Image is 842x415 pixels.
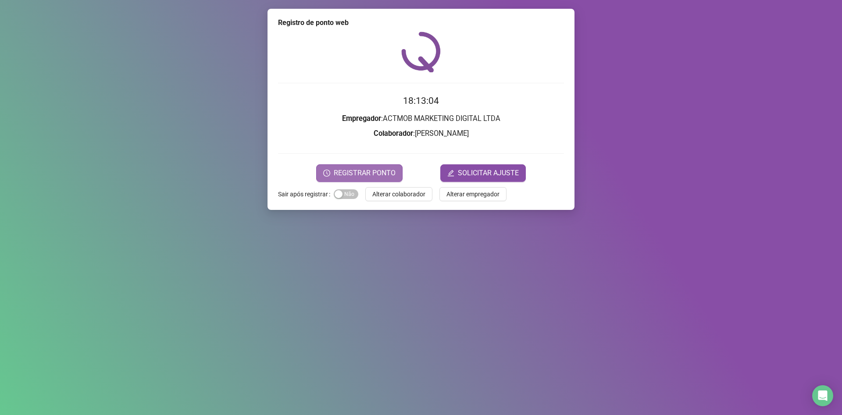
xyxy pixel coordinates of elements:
strong: Colaborador [374,129,413,138]
img: QRPoint [401,32,441,72]
button: Alterar empregador [439,187,507,201]
time: 18:13:04 [403,96,439,106]
span: edit [447,170,454,177]
button: editSOLICITAR AJUSTE [440,164,526,182]
span: clock-circle [323,170,330,177]
span: Alterar colaborador [372,189,425,199]
span: Alterar empregador [446,189,499,199]
div: Registro de ponto web [278,18,564,28]
label: Sair após registrar [278,187,334,201]
button: Alterar colaborador [365,187,432,201]
div: Open Intercom Messenger [812,385,833,406]
span: REGISTRAR PONTO [334,168,396,178]
button: REGISTRAR PONTO [316,164,403,182]
h3: : ACTMOB MARKETING DIGITAL LTDA [278,113,564,124]
h3: : [PERSON_NAME] [278,128,564,139]
span: SOLICITAR AJUSTE [458,168,519,178]
strong: Empregador [342,114,381,123]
